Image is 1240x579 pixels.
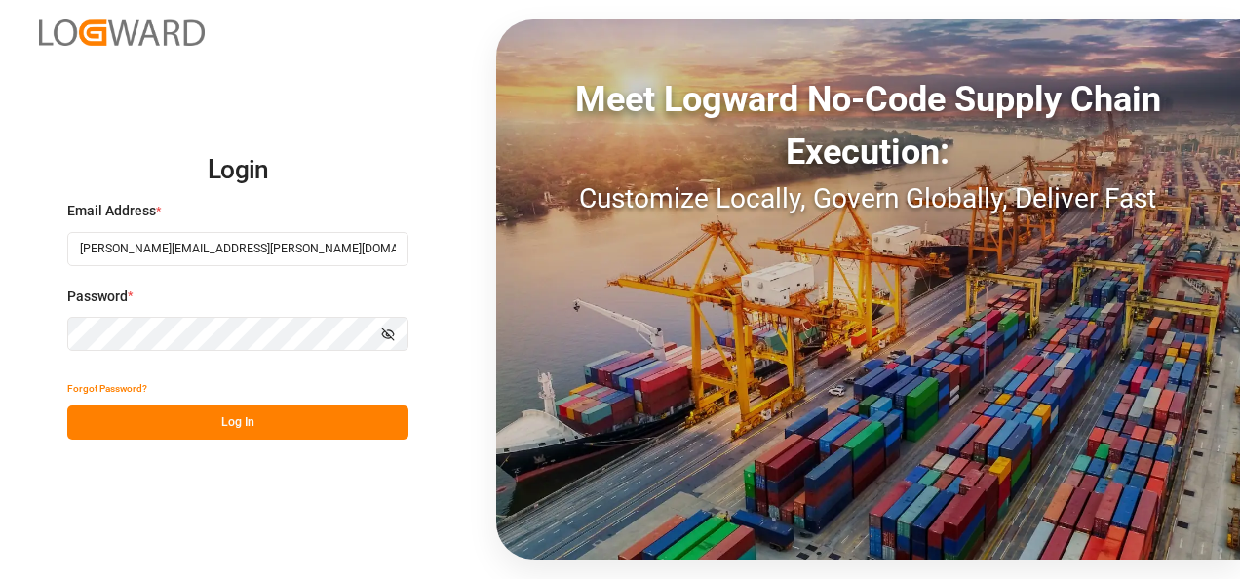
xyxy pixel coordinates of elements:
div: Customize Locally, Govern Globally, Deliver Fast [496,178,1240,219]
span: Email Address [67,201,156,221]
img: Logward_new_orange.png [39,19,205,46]
button: Log In [67,405,408,440]
h2: Login [67,139,408,202]
button: Forgot Password? [67,371,147,405]
span: Password [67,287,128,307]
input: Enter your email [67,232,408,266]
div: Meet Logward No-Code Supply Chain Execution: [496,73,1240,178]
